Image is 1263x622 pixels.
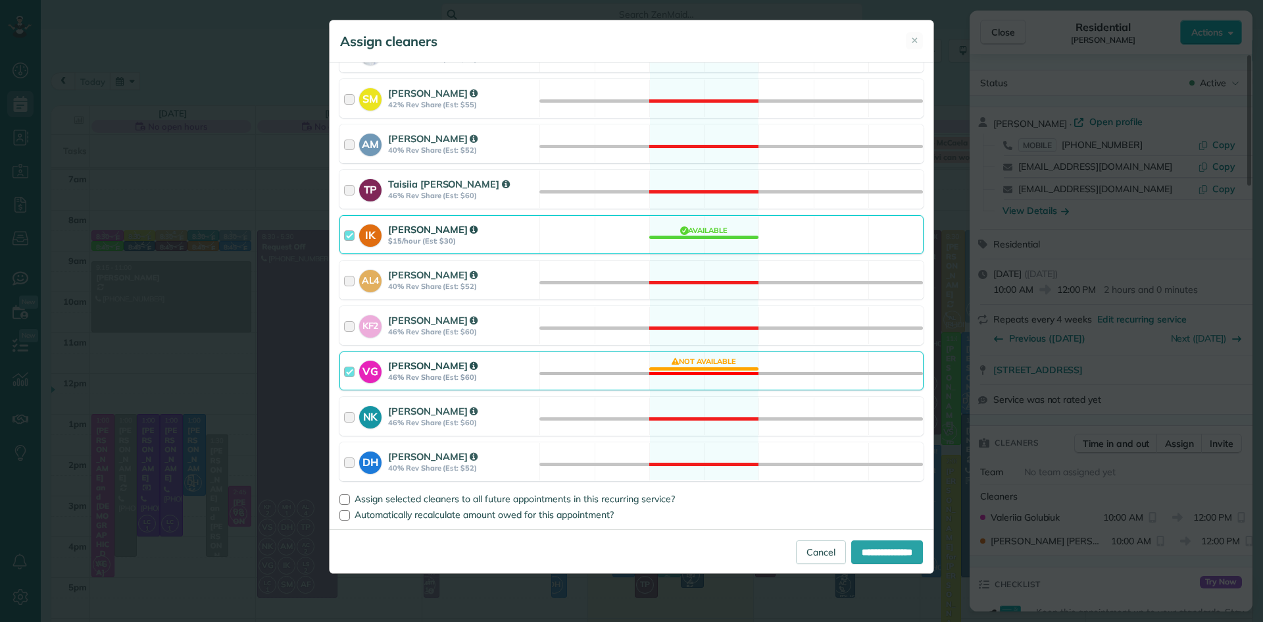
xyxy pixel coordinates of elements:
[388,373,535,382] strong: 46% Rev Share (Est: $60)
[355,493,675,505] span: Assign selected cleaners to all future appointments in this recurring service?
[796,540,846,564] a: Cancel
[359,361,382,379] strong: VG
[359,88,382,107] strong: SM
[388,314,478,326] strong: [PERSON_NAME]
[388,87,478,99] strong: [PERSON_NAME]
[359,179,382,197] strong: TP
[388,418,535,427] strong: 46% Rev Share (Est: $60)
[388,132,478,145] strong: [PERSON_NAME]
[359,134,382,152] strong: AM
[388,236,535,246] strong: $15/hour (Est: $30)
[359,406,382,425] strong: NK
[388,282,535,291] strong: 40% Rev Share (Est: $52)
[388,178,510,190] strong: Taisiia [PERSON_NAME]
[388,269,478,281] strong: [PERSON_NAME]
[388,463,535,473] strong: 40% Rev Share (Est: $52)
[388,359,478,372] strong: [PERSON_NAME]
[359,224,382,243] strong: IK
[388,145,535,155] strong: 40% Rev Share (Est: $52)
[388,100,535,109] strong: 42% Rev Share (Est: $55)
[388,191,535,200] strong: 46% Rev Share (Est: $60)
[388,223,478,236] strong: [PERSON_NAME]
[359,315,382,333] strong: KF2
[340,32,437,51] h5: Assign cleaners
[911,34,918,47] span: ✕
[388,327,535,336] strong: 46% Rev Share (Est: $60)
[388,450,478,463] strong: [PERSON_NAME]
[388,405,478,417] strong: [PERSON_NAME]
[359,270,382,288] strong: AL4
[359,452,382,470] strong: DH
[355,509,614,521] span: Automatically recalculate amount owed for this appointment?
